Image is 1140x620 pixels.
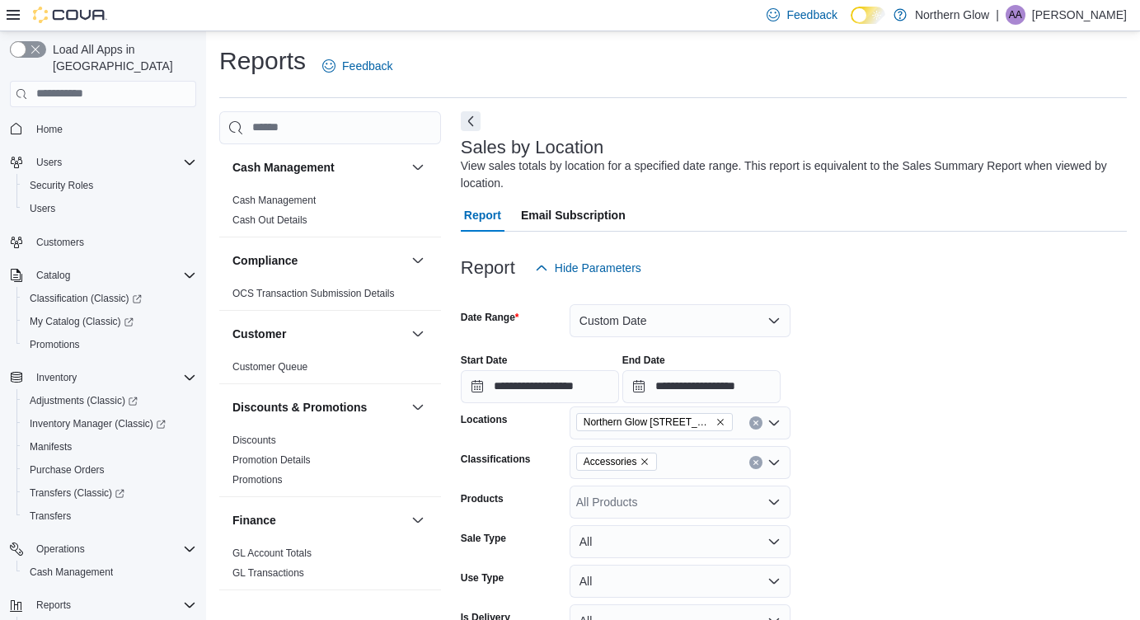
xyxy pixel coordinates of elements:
[461,138,604,157] h3: Sales by Location
[23,460,111,480] a: Purchase Orders
[767,496,781,509] button: Open list of options
[461,354,508,367] label: Start Date
[16,333,203,356] button: Promotions
[232,399,405,416] button: Discounts & Promotions
[23,199,62,218] a: Users
[232,361,307,373] a: Customer Queue
[342,58,392,74] span: Feedback
[461,258,515,278] h3: Report
[232,252,405,269] button: Compliance
[30,463,105,477] span: Purchase Orders
[23,335,196,355] span: Promotions
[570,565,790,598] button: All
[30,368,196,387] span: Inventory
[16,174,203,197] button: Security Roles
[219,45,306,77] h1: Reports
[23,199,196,218] span: Users
[23,460,196,480] span: Purchase Orders
[23,506,77,526] a: Transfers
[408,397,428,417] button: Discounts & Promotions
[23,414,172,434] a: Inventory Manager (Classic)
[30,153,196,172] span: Users
[3,366,203,389] button: Inventory
[316,49,399,82] a: Feedback
[36,599,71,612] span: Reports
[23,483,196,503] span: Transfers (Classic)
[23,391,196,411] span: Adjustments (Classic)
[408,510,428,530] button: Finance
[528,251,648,284] button: Hide Parameters
[461,311,519,324] label: Date Range
[23,437,78,457] a: Manifests
[461,157,1119,192] div: View sales totals by location for a specified date range. This report is equivalent to the Sales ...
[30,595,196,615] span: Reports
[23,312,196,331] span: My Catalog (Classic)
[23,562,120,582] a: Cash Management
[23,312,140,331] a: My Catalog (Classic)
[16,481,203,505] a: Transfers (Classic)
[23,289,148,308] a: Classification (Classic)
[1032,5,1127,25] p: [PERSON_NAME]
[715,417,725,427] button: Remove Northern Glow 540 Arthur St from selection in this group
[461,571,504,585] label: Use Type
[23,437,196,457] span: Manifests
[232,288,395,299] a: OCS Transaction Submission Details
[36,156,62,169] span: Users
[23,414,196,434] span: Inventory Manager (Classic)
[461,532,506,545] label: Sale Type
[219,430,441,496] div: Discounts & Promotions
[232,326,405,342] button: Customer
[232,195,316,206] a: Cash Management
[232,252,298,269] h3: Compliance
[30,315,134,328] span: My Catalog (Classic)
[30,417,166,430] span: Inventory Manager (Classic)
[1006,5,1025,25] div: Alison Albert
[30,539,196,559] span: Operations
[16,435,203,458] button: Manifests
[30,595,77,615] button: Reports
[16,561,203,584] button: Cash Management
[30,510,71,523] span: Transfers
[3,230,203,254] button: Customers
[30,368,83,387] button: Inventory
[408,251,428,270] button: Compliance
[36,236,84,249] span: Customers
[16,412,203,435] a: Inventory Manager (Classic)
[408,324,428,344] button: Customer
[3,151,203,174] button: Users
[23,289,196,308] span: Classification (Classic)
[16,287,203,310] a: Classification (Classic)
[3,594,203,617] button: Reports
[576,453,658,471] span: Accessories
[30,486,124,500] span: Transfers (Classic)
[30,153,68,172] button: Users
[219,284,441,310] div: Compliance
[584,453,637,470] span: Accessories
[23,483,131,503] a: Transfers (Classic)
[786,7,837,23] span: Feedback
[16,310,203,333] a: My Catalog (Classic)
[1009,5,1022,25] span: AA
[30,440,72,453] span: Manifests
[915,5,989,25] p: Northern Glow
[36,371,77,384] span: Inventory
[232,454,311,466] a: Promotion Details
[408,157,428,177] button: Cash Management
[767,416,781,430] button: Open list of options
[232,434,276,446] a: Discounts
[36,542,85,556] span: Operations
[622,354,665,367] label: End Date
[23,176,100,195] a: Security Roles
[23,562,196,582] span: Cash Management
[461,492,504,505] label: Products
[30,179,93,192] span: Security Roles
[767,456,781,469] button: Open list of options
[36,123,63,136] span: Home
[219,357,441,383] div: Customer
[3,538,203,561] button: Operations
[232,512,276,528] h3: Finance
[461,413,508,426] label: Locations
[232,399,367,416] h3: Discounts & Promotions
[33,7,107,23] img: Cova
[461,453,531,466] label: Classifications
